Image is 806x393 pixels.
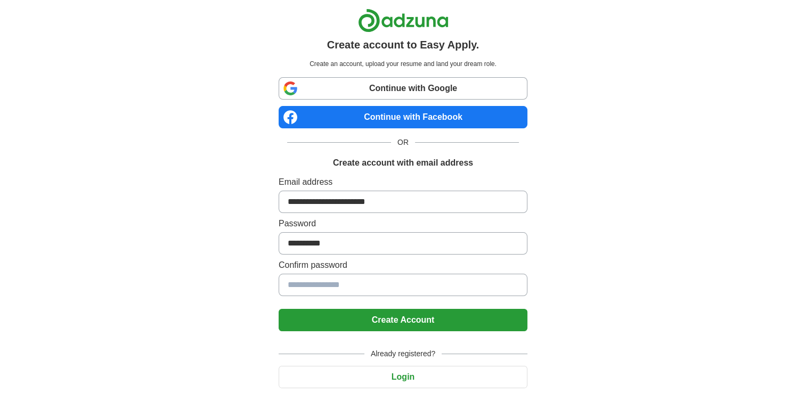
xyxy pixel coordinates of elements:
label: Email address [279,176,527,189]
span: OR [391,137,415,148]
button: Create Account [279,309,527,331]
label: Confirm password [279,259,527,272]
label: Password [279,217,527,230]
h1: Create account with email address [333,157,473,169]
p: Create an account, upload your resume and land your dream role. [281,59,525,69]
a: Continue with Google [279,77,527,100]
a: Continue with Facebook [279,106,527,128]
button: Login [279,366,527,388]
h1: Create account to Easy Apply. [327,37,479,53]
span: Already registered? [364,348,442,359]
a: Login [279,372,527,381]
img: Adzuna logo [358,9,449,32]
